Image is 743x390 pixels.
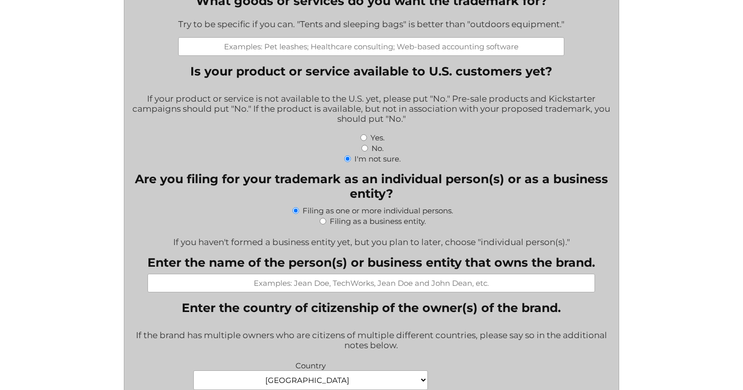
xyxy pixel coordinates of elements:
legend: Enter the country of citizenship of the owner(s) of the brand. [182,300,561,315]
label: No. [371,143,384,153]
label: Enter the name of the person(s) or business entity that owns the brand. [147,255,595,270]
div: If your product or service is not available to the U.S. yet, please put "No." Pre-sale products a... [132,87,611,132]
input: Examples: Jean Doe, TechWorks, Jean Doe and John Dean, etc. [147,274,595,292]
div: If you haven't formed a business entity yet, but you plan to later, choose "individual person(s)." [132,230,611,247]
label: Yes. [370,133,385,142]
legend: Is your product or service available to U.S. customers yet? [190,64,552,79]
input: Examples: Pet leashes; Healthcare consulting; Web-based accounting software [178,37,564,56]
div: Try to be specific if you can. "Tents and sleeping bags" is better than "outdoors equipment." [178,13,564,37]
label: Filing as a business entity. [330,216,426,226]
div: If the brand has multiple owners who are citizens of multiple different countries, please say so ... [132,324,611,358]
label: Country [193,358,428,370]
label: Filing as one or more individual persons. [303,206,453,215]
label: I'm not sure. [354,154,401,164]
legend: Are you filing for your trademark as an individual person(s) or as a business entity? [132,172,611,201]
